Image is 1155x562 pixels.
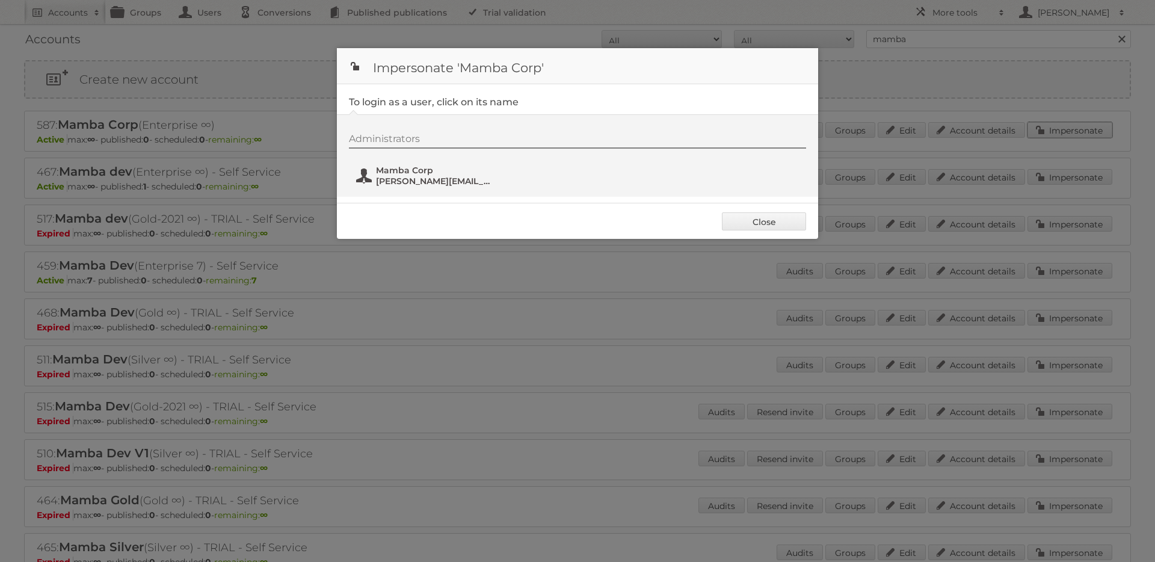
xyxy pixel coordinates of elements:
[355,164,496,188] button: Mamba Corp [PERSON_NAME][EMAIL_ADDRESS][DOMAIN_NAME]
[376,165,493,176] span: Mamba Corp
[722,212,806,230] a: Close
[337,48,818,84] h1: Impersonate 'Mamba Corp'
[349,133,806,149] div: Administrators
[376,176,493,187] span: [PERSON_NAME][EMAIL_ADDRESS][DOMAIN_NAME]
[349,96,519,108] legend: To login as a user, click on its name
